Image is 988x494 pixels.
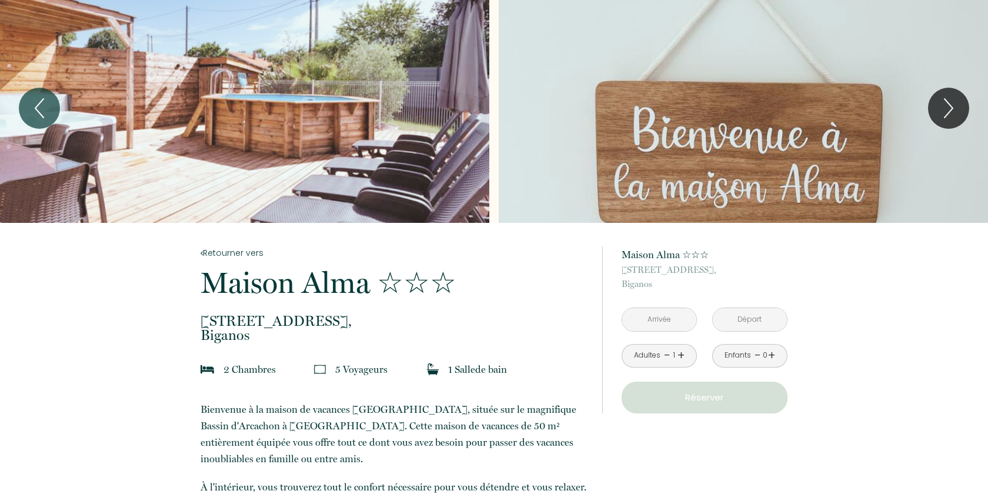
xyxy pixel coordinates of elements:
img: guests [314,363,326,375]
div: Enfants [725,350,751,361]
a: - [755,346,761,365]
p: Maison Alma ☆☆☆ [622,246,787,263]
input: Départ [713,308,787,331]
p: Maison Alma ☆☆☆ [201,268,586,298]
button: Previous [19,88,60,129]
p: Réserver [626,390,783,405]
span: [STREET_ADDRESS], [201,314,586,328]
span: s [272,363,276,375]
p: Biganos [622,263,787,291]
button: Réserver [622,382,787,413]
div: Adultes [634,350,660,361]
div: 0 [762,350,768,361]
p: 1 Salle de bain [448,361,507,378]
p: 2 Chambre [223,361,276,378]
p: 5 Voyageur [335,361,388,378]
a: - [664,346,670,365]
p: Biganos [201,314,586,342]
span: [STREET_ADDRESS], [622,263,787,277]
input: Arrivée [622,308,696,331]
a: Retourner vers [201,246,586,259]
a: + [768,346,775,365]
button: Next [928,88,969,129]
p: Bienvenue à la maison de vacances [GEOGRAPHIC_DATA], située sur le magnifique Bassin d'Arcachon à... [201,401,586,467]
div: 1 [671,350,677,361]
a: + [677,346,685,365]
span: s [383,363,388,375]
